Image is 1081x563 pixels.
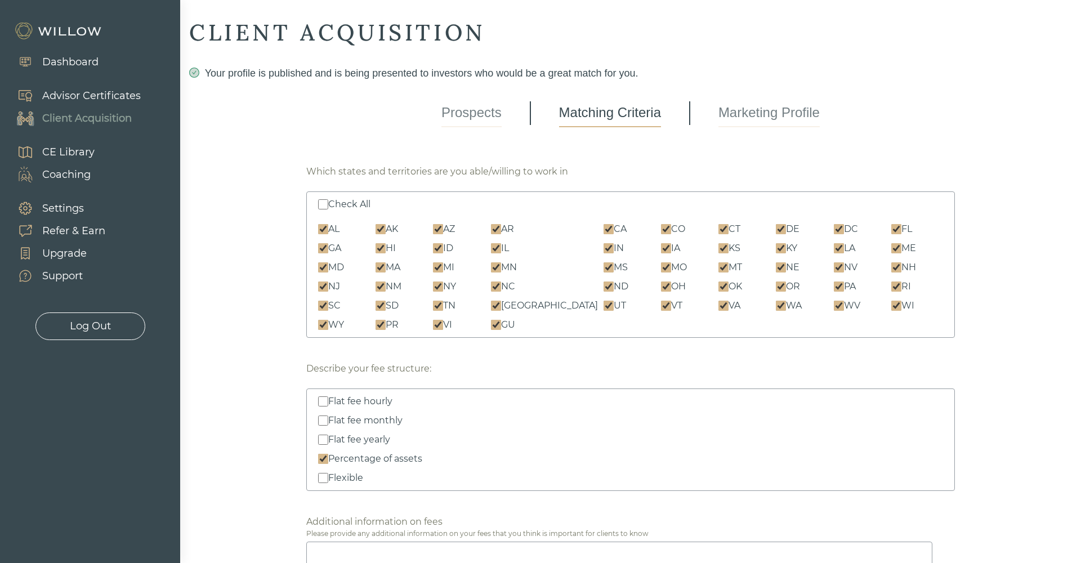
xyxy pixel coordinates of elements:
[318,454,328,464] input: Percentage of assets
[786,280,800,293] div: OR
[433,262,443,272] input: MI
[376,301,386,311] input: SD
[42,111,132,126] div: Client Acquisition
[834,243,844,253] input: LA
[786,299,802,312] div: WA
[729,261,742,274] div: MT
[776,262,786,272] input: NE
[328,318,344,332] div: WY
[786,261,799,274] div: NE
[834,301,844,311] input: WV
[189,68,199,78] span: check-circle
[614,261,628,274] div: MS
[328,395,392,408] div: Flat fee hourly
[671,299,682,312] div: VT
[501,261,517,274] div: MN
[729,299,740,312] div: VA
[844,261,857,274] div: NV
[6,141,95,163] a: CE Library
[776,301,786,311] input: WA
[614,299,626,312] div: UT
[318,435,328,445] input: Flat fee yearly
[891,281,901,292] input: RI
[318,415,328,426] input: Flat fee monthly
[776,281,786,292] input: OR
[42,224,105,239] div: Refer & Earn
[718,262,729,272] input: MT
[718,281,729,292] input: OK
[491,224,501,234] input: AR
[318,243,328,253] input: GA
[834,224,844,234] input: DC
[376,320,386,330] input: PR
[318,473,328,483] input: Flexible
[604,243,614,253] input: IN
[306,515,443,529] div: Additional information on fees
[376,281,386,292] input: NM
[386,222,398,236] div: AK
[501,318,515,332] div: GU
[891,243,901,253] input: ME
[328,414,403,427] div: Flat fee monthly
[433,301,443,311] input: TN
[306,165,568,178] div: Which states and territories are you able/willing to work in
[501,280,515,293] div: NC
[328,198,370,211] div: Check All
[844,280,856,293] div: PA
[604,281,614,292] input: ND
[318,320,328,330] input: WY
[491,281,501,292] input: NC
[891,224,901,234] input: FL
[491,301,501,311] input: [GEOGRAPHIC_DATA]
[386,261,400,274] div: MA
[604,301,614,311] input: UT
[901,222,912,236] div: FL
[729,242,740,255] div: KS
[433,320,443,330] input: VI
[718,243,729,253] input: KS
[42,145,95,160] div: CE Library
[671,242,680,255] div: IA
[42,201,84,216] div: Settings
[14,22,104,40] img: Willow
[70,319,111,334] div: Log Out
[776,243,786,253] input: KY
[661,262,671,272] input: MO
[6,242,105,265] a: Upgrade
[443,299,455,312] div: TN
[6,107,141,129] a: Client Acquisition
[328,261,344,274] div: MD
[834,281,844,292] input: PA
[844,299,860,312] div: WV
[844,242,855,255] div: LA
[328,242,341,255] div: GA
[306,362,431,376] div: Describe your fee structure:
[386,242,396,255] div: HI
[328,280,340,293] div: NJ
[318,262,328,272] input: MD
[328,433,390,446] div: Flat fee yearly
[189,65,1072,81] div: Your profile is published and is being presented to investors who would be a great match for you.
[671,280,686,293] div: OH
[318,301,328,311] input: SC
[671,261,687,274] div: MO
[718,224,729,234] input: CT
[189,18,1072,47] div: CLIENT ACQUISITION
[318,224,328,234] input: AL
[318,396,328,406] input: Flat fee hourly
[433,281,443,292] input: NY
[328,299,341,312] div: SC
[376,262,386,272] input: MA
[661,224,671,234] input: CO
[718,301,729,311] input: VA
[614,280,628,293] div: ND
[386,318,399,332] div: PR
[501,222,514,236] div: AR
[443,261,454,274] div: MI
[306,529,955,539] div: Please provide any additional information on your fees that you think is important for clients to...
[501,242,509,255] div: IL
[443,242,453,255] div: ID
[491,262,501,272] input: MN
[42,167,91,182] div: Coaching
[6,163,95,186] a: Coaching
